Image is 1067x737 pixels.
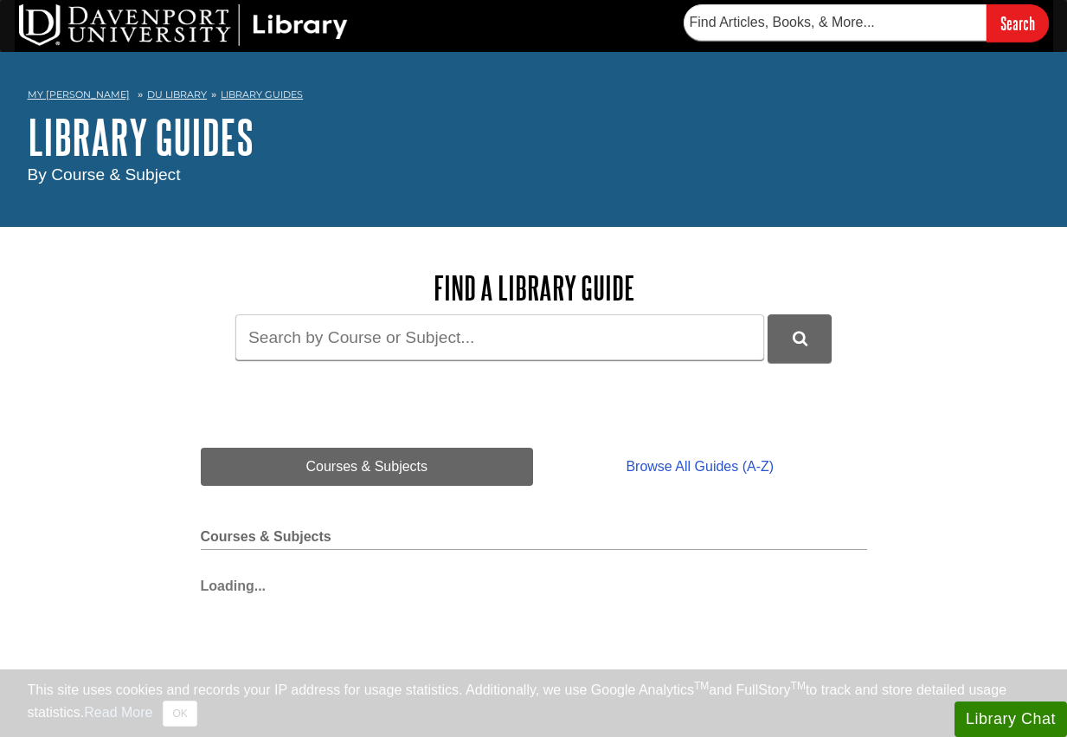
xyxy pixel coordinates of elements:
[163,701,196,727] button: Close
[955,701,1067,737] button: Library Chat
[28,87,130,102] a: My [PERSON_NAME]
[28,680,1040,727] div: This site uses cookies and records your IP address for usage statistics. Additionally, we use Goo...
[201,270,867,306] h2: Find a Library Guide
[987,4,1049,42] input: Search
[694,680,709,692] sup: TM
[684,4,987,41] input: Find Articles, Books, & More...
[19,4,348,46] img: DU Library
[201,448,534,486] a: Courses & Subjects
[28,83,1040,111] nav: breadcrumb
[147,88,207,100] a: DU Library
[28,111,1040,163] h1: Library Guides
[793,331,807,346] i: Search Library Guides
[201,567,867,597] div: Loading...
[221,88,303,100] a: Library Guides
[533,448,866,486] a: Browse All Guides (A-Z)
[84,705,152,720] a: Read More
[201,529,867,550] h2: Courses & Subjects
[684,4,1049,42] form: Searches DU Library's articles, books, and more
[791,680,806,692] sup: TM
[235,314,764,360] input: Search by Course or Subject...
[28,163,1040,188] div: By Course & Subject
